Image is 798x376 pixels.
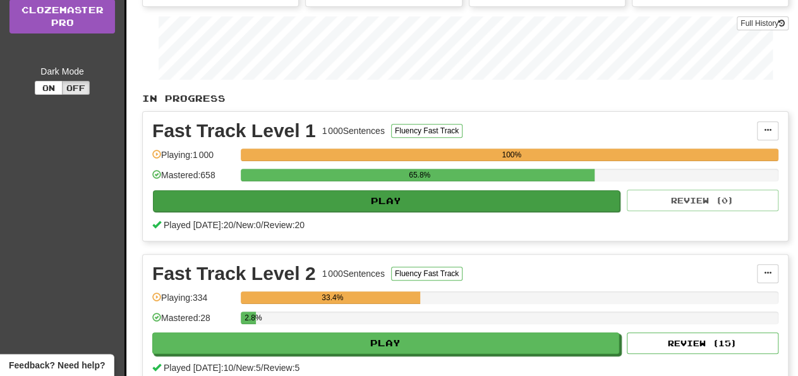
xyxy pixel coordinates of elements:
div: Fast Track Level 1 [152,121,316,140]
div: 100% [245,149,778,161]
div: 2.8% [245,312,256,324]
div: Mastered: 28 [152,312,234,332]
span: Review: 20 [263,220,305,230]
button: Review (0) [627,190,778,211]
div: 33.4% [245,291,420,304]
button: On [35,81,63,95]
span: / [233,220,236,230]
span: / [261,220,263,230]
span: New: 0 [236,220,261,230]
span: Played [DATE]: 20 [164,220,233,230]
button: Fluency Fast Track [391,124,462,138]
div: Playing: 334 [152,291,234,312]
div: Dark Mode [9,65,115,78]
p: In Progress [142,92,789,105]
div: Mastered: 658 [152,169,234,190]
span: / [261,363,263,373]
span: / [233,363,236,373]
button: Play [153,190,620,212]
button: Fluency Fast Track [391,267,462,281]
div: 1 000 Sentences [322,267,385,280]
button: Full History [737,16,789,30]
button: Review (15) [627,332,778,354]
div: Fast Track Level 2 [152,264,316,283]
span: Review: 5 [263,363,300,373]
button: Play [152,332,619,354]
div: Playing: 1 000 [152,149,234,169]
div: 1 000 Sentences [322,124,385,137]
span: New: 5 [236,363,261,373]
span: Played [DATE]: 10 [164,363,233,373]
button: Off [62,81,90,95]
span: Open feedback widget [9,359,105,372]
div: 65.8% [245,169,595,181]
